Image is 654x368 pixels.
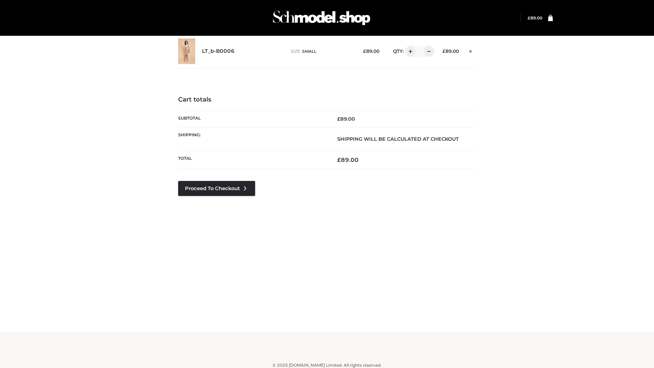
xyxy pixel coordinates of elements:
[178,96,476,104] h4: Cart totals
[386,46,432,57] div: QTY:
[178,181,255,196] a: Proceed to Checkout
[528,15,530,20] span: £
[178,39,195,64] img: LT_b-B0006 - SMALL
[528,15,542,20] bdi: 89.00
[363,48,379,54] bdi: 89.00
[178,110,327,127] th: Subtotal
[178,151,327,169] th: Total
[466,46,476,55] a: Remove this item
[270,4,373,31] img: Schmodel Admin 964
[202,48,235,55] a: LT_b-B0006
[291,48,353,55] p: size :
[337,136,459,142] strong: Shipping will be calculated at checkout
[363,48,366,54] span: £
[337,116,355,122] bdi: 89.00
[178,127,327,151] th: Shipping:
[442,48,446,54] span: £
[528,15,542,20] a: £89.00
[337,116,340,122] span: £
[442,48,459,54] bdi: 89.00
[337,156,341,163] span: £
[337,156,359,163] bdi: 89.00
[302,49,316,54] span: SMALL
